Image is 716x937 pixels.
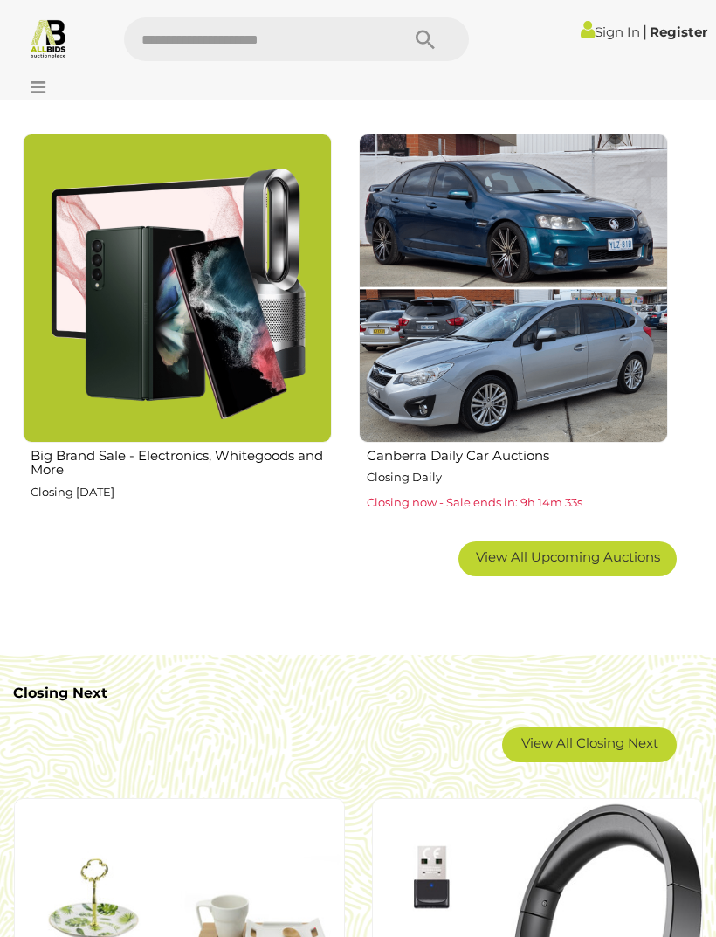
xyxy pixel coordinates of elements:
a: Canberra Daily Car Auctions Closing Daily Closing now - Sale ends in: 9h 14m 33s [358,133,668,528]
span: View All Upcoming Auctions [476,548,660,565]
b: Closing Next [13,685,107,701]
h2: Big Brand Sale - Electronics, Whitegoods and More [31,444,332,478]
img: Canberra Daily Car Auctions [359,134,668,443]
a: Big Brand Sale - Electronics, Whitegoods and More Closing [DATE] [22,133,332,528]
span: | [643,22,647,41]
p: Closing [DATE] [31,482,332,502]
button: Search [382,17,469,61]
p: Closing Daily [367,467,668,487]
h2: Canberra Daily Car Auctions [367,444,668,464]
a: View All Upcoming Auctions [458,541,677,576]
a: Register [650,24,707,40]
img: Allbids.com.au [28,17,69,59]
a: Sign In [581,24,640,40]
a: View All Closing Next [502,727,677,762]
span: Closing now - Sale ends in: 9h 14m 33s [367,495,582,509]
img: Big Brand Sale - Electronics, Whitegoods and More [23,134,332,443]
